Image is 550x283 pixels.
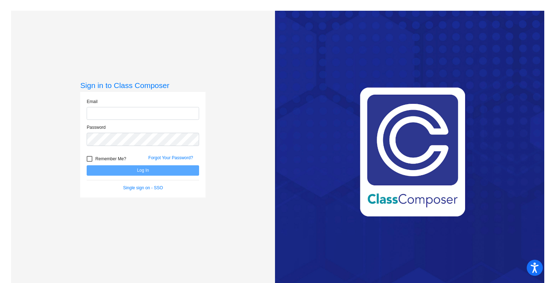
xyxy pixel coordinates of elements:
label: Password [87,124,106,131]
label: Email [87,98,97,105]
h3: Sign in to Class Composer [80,81,206,90]
span: Remember Me? [95,155,126,163]
button: Log In [87,165,199,176]
a: Single sign on - SSO [123,185,163,190]
a: Forgot Your Password? [148,155,193,160]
